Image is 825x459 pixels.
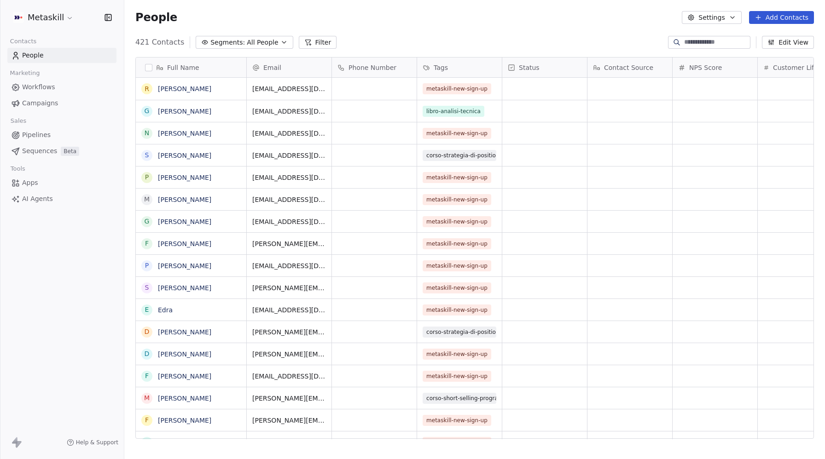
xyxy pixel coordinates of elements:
[423,216,491,227] span: metaskill-new-sign-up
[263,63,281,72] span: Email
[434,63,448,72] span: Tags
[423,194,491,205] span: metaskill-new-sign-up
[247,38,278,47] span: All People
[423,327,496,338] span: corso-strategia-di-position-trading
[145,305,149,315] div: E
[158,85,211,92] a: [PERSON_NAME]
[22,82,55,92] span: Workflows
[158,328,211,336] a: [PERSON_NAME]
[158,108,211,115] a: [PERSON_NAME]
[332,57,417,77] div: Phone Number
[423,106,484,117] span: libro-analisi-tecnica
[6,66,44,80] span: Marketing
[145,327,150,337] div: D
[519,63,540,72] span: Status
[22,51,44,60] span: People
[13,12,24,23] img: AVATAR%20METASKILL%20-%20Colori%20Positivo.png
[158,196,211,203] a: [PERSON_NAME]
[145,217,150,226] div: g
[67,439,118,446] a: Help & Support
[7,48,116,63] a: People
[423,128,491,139] span: metaskill-new-sign-up
[247,57,331,77] div: Email
[145,239,149,248] div: F
[423,304,491,316] span: metaskill-new-sign-up
[167,63,199,72] span: Full Name
[423,150,496,161] span: corso-strategia-di-position-trading
[158,395,211,402] a: [PERSON_NAME]
[423,437,491,448] span: metaskill-new-sign-up
[7,80,116,95] a: Workflows
[158,130,211,137] a: [PERSON_NAME]
[7,191,116,207] a: AI Agents
[145,349,150,359] div: D
[144,195,150,204] div: M
[145,84,149,94] div: R
[252,195,326,204] span: [EMAIL_ADDRESS][DOMAIN_NAME]
[423,415,491,426] span: metaskill-new-sign-up
[252,261,326,270] span: [EMAIL_ADDRESS][DOMAIN_NAME]
[604,63,653,72] span: Contact Source
[673,57,757,77] div: NPS Score
[7,96,116,111] a: Campaigns
[252,327,326,337] span: [PERSON_NAME][EMAIL_ADDRESS][DOMAIN_NAME]
[349,63,396,72] span: Phone Number
[252,283,326,293] span: [PERSON_NAME][EMAIL_ADDRESS][DOMAIN_NAME]
[252,350,326,359] span: [PERSON_NAME][EMAIL_ADDRESS][DOMAIN_NAME]
[252,239,326,248] span: [PERSON_NAME][EMAIL_ADDRESS][DOMAIN_NAME]
[158,306,173,314] a: Edra
[22,194,53,204] span: AI Agents
[145,437,150,447] div: D
[423,83,491,94] span: metaskill-new-sign-up
[158,174,211,181] a: [PERSON_NAME]
[145,415,149,425] div: F
[299,36,337,49] button: Filter
[158,439,175,446] a: Deny
[145,106,150,116] div: G
[210,38,245,47] span: Segments:
[252,107,326,116] span: [EMAIL_ADDRESS][DOMAIN_NAME]
[145,371,149,381] div: F
[135,37,184,48] span: 421 Contacts
[145,150,149,160] div: S
[252,305,326,315] span: [EMAIL_ADDRESS][DOMAIN_NAME]
[252,217,326,226] span: [EMAIL_ADDRESS][DOMAIN_NAME]
[252,438,326,447] span: [EMAIL_ADDRESS][DOMAIN_NAME]
[144,393,150,403] div: M
[136,57,246,77] div: Full Name
[6,114,30,128] span: Sales
[135,11,177,24] span: People
[689,63,722,72] span: NPS Score
[423,393,496,404] span: corso-short-selling-program
[423,172,491,183] span: metaskill-new-sign-up
[7,127,116,143] a: Pipelines
[145,261,149,270] div: P
[423,238,491,249] span: metaskill-new-sign-up
[252,372,326,381] span: [EMAIL_ADDRESS][DOMAIN_NAME]
[22,146,57,156] span: Sequences
[252,84,326,93] span: [EMAIL_ADDRESS][DOMAIN_NAME]
[158,373,211,380] a: [PERSON_NAME]
[7,143,116,159] a: SequencesBeta
[762,36,814,49] button: Edit View
[145,172,149,182] div: p
[158,417,211,424] a: [PERSON_NAME]
[749,11,814,24] button: Add Contacts
[252,416,326,425] span: [PERSON_NAME][EMAIL_ADDRESS][PERSON_NAME][DOMAIN_NAME]
[423,260,491,271] span: metaskill-new-sign-up
[502,57,587,77] div: Status
[158,240,211,247] a: [PERSON_NAME]
[6,162,29,176] span: Tools
[158,152,211,159] a: [PERSON_NAME]
[22,130,51,140] span: Pipelines
[28,11,64,23] span: Metaskill
[252,173,326,182] span: [EMAIL_ADDRESS][DOMAIN_NAME]
[423,371,491,382] span: metaskill-new-sign-up
[423,282,491,293] span: metaskill-new-sign-up
[7,175,116,190] a: Apps
[145,128,149,138] div: N
[158,218,211,225] a: [PERSON_NAME]
[145,283,149,293] div: S
[22,98,58,108] span: Campaigns
[252,129,326,138] span: [EMAIL_ADDRESS][DOMAIN_NAME]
